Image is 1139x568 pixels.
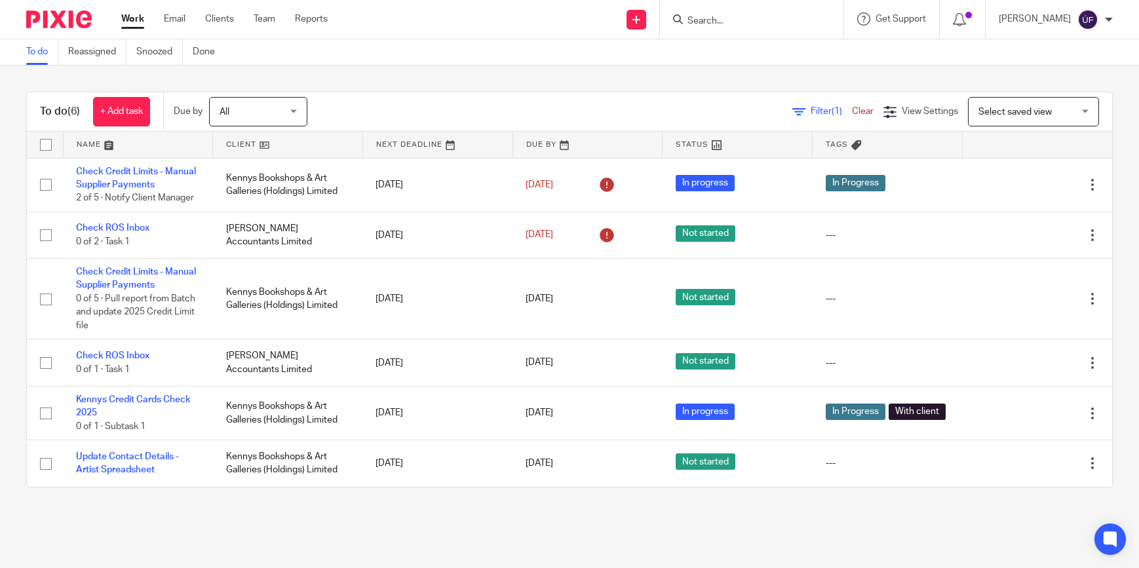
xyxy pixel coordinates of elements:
a: Check Credit Limits - Manual Supplier Payments [76,167,196,189]
a: To do [26,39,58,65]
p: Due by [174,105,203,118]
div: --- [826,356,950,369]
span: Not started [676,453,735,470]
span: [DATE] [526,231,553,240]
span: 0 of 1 · Task 1 [76,365,130,374]
a: + Add task [93,97,150,126]
span: [DATE] [526,459,553,468]
a: Clear [852,107,874,116]
span: In Progress [826,175,885,191]
a: Check Credit Limits - Manual Supplier Payments [76,267,196,290]
a: Check ROS Inbox [76,223,149,233]
td: Kennys Bookshops & Art Galleries (Holdings) Limited [213,386,363,440]
span: Get Support [876,14,926,24]
td: Kennys Bookshops & Art Galleries (Holdings) Limited [213,158,363,212]
p: [PERSON_NAME] [999,12,1071,26]
a: Done [193,39,225,65]
span: Not started [676,353,735,369]
span: In Progress [826,404,885,420]
span: 2 of 5 · Notify Client Manager [76,193,194,202]
span: In progress [676,175,735,191]
span: [DATE] [526,358,553,368]
a: Team [254,12,275,26]
input: Search [686,16,804,28]
td: Kennys Bookshops & Art Galleries (Holdings) Limited [213,440,363,487]
td: [DATE] [362,212,512,258]
span: (1) [832,107,842,116]
span: View Settings [902,107,958,116]
a: Check ROS Inbox [76,351,149,360]
span: Select saved view [978,107,1052,117]
span: [DATE] [526,408,553,417]
a: Update Contact Details - Artist Spreadsheet [76,452,179,474]
td: [DATE] [362,339,512,386]
div: --- [826,457,950,470]
span: Filter [811,107,852,116]
span: [DATE] [526,294,553,303]
span: With client [889,404,946,420]
td: [PERSON_NAME] Accountants Limited [213,212,363,258]
span: [DATE] [526,180,553,189]
img: svg%3E [1077,9,1098,30]
td: [DATE] [362,158,512,212]
a: Clients [205,12,234,26]
td: [DATE] [362,259,512,339]
a: Kennys Credit Cards Check 2025 [76,395,191,417]
a: Reassigned [68,39,126,65]
span: Tags [826,141,848,148]
td: [DATE] [362,386,512,440]
div: --- [826,229,950,242]
span: Not started [676,225,735,242]
img: Pixie [26,10,92,28]
span: 0 of 2 · Task 1 [76,237,130,246]
td: [DATE] [362,440,512,487]
span: (6) [68,106,80,117]
span: All [220,107,229,117]
a: Reports [295,12,328,26]
a: Snoozed [136,39,183,65]
td: Kennys Bookshops & Art Galleries (Holdings) Limited [213,259,363,339]
span: 0 of 1 · Subtask 1 [76,422,145,431]
a: Work [121,12,144,26]
td: [PERSON_NAME] Accountants Limited [213,339,363,386]
span: 0 of 5 · Pull report from Batch and update 2025 Credit Limit file [76,294,195,330]
div: --- [826,292,950,305]
a: Email [164,12,185,26]
h1: To do [40,105,80,119]
span: In progress [676,404,735,420]
span: Not started [676,289,735,305]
